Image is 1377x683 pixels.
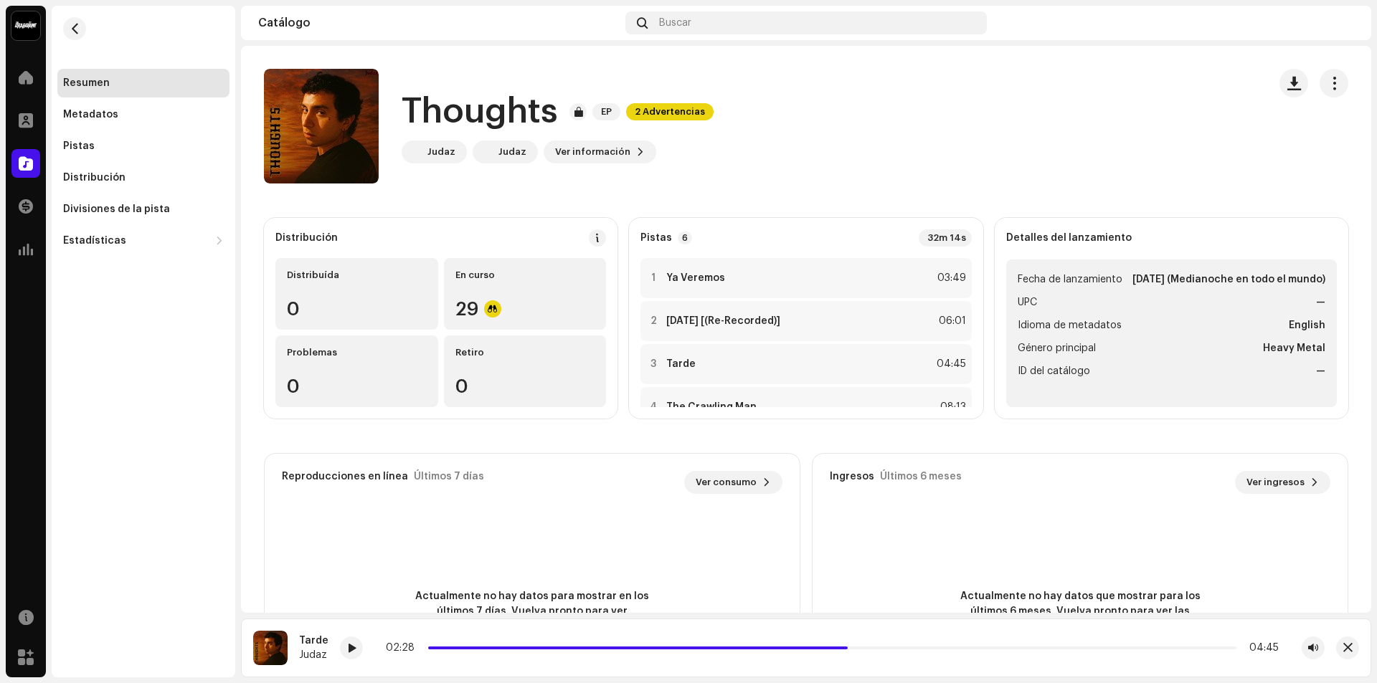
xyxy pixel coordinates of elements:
[1263,340,1325,357] strong: Heavy Metal
[880,471,962,482] div: Últimos 6 meses
[57,100,229,129] re-m-nav-item: Metadatos
[934,398,966,416] div: 08:13
[57,163,229,192] re-m-nav-item: Distribución
[57,132,229,161] re-m-nav-item: Pistas
[299,649,328,661] div: Judaz
[934,312,966,330] div: 06:01
[498,146,526,158] div: Judaz
[934,269,966,287] div: 03:49
[1235,471,1330,494] button: Ver ingresos
[63,172,126,183] div: Distribución
[666,272,725,284] strong: Ya Veremos
[1018,271,1122,288] span: Fecha de lanzamiento
[455,269,595,281] div: En curso
[63,235,126,247] div: Estadísticas
[666,401,757,413] strong: The Crawling Man
[919,229,972,247] div: 32m 14s
[684,471,782,494] button: Ver consumo
[1018,294,1037,311] span: UPC
[282,471,408,482] div: Reproducciones en línea
[659,17,691,29] span: Buscar
[678,231,692,244] p-badge: 6
[830,471,874,482] div: Ingresos
[1316,294,1325,311] strong: —
[1018,317,1122,334] span: Idioma de metadatos
[1132,271,1325,288] strong: [DATE] (Medianoche en todo el mundo)
[404,143,422,161] img: c5b854c2-ec91-4f4c-9b42-e8181b7263e8
[696,468,757,497] span: Ver consumo
[666,358,696,370] strong: Tarde
[544,140,656,163] button: Ver información
[640,232,672,244] strong: Pistas
[555,138,630,166] span: Ver información
[11,11,40,40] img: 10370c6a-d0e2-4592-b8a2-38f444b0ca44
[1018,363,1090,380] span: ID del catálogo
[275,232,338,244] div: Distribución
[63,77,110,89] div: Resumen
[287,269,427,281] div: Distribuída
[1006,232,1132,244] strong: Detalles del lanzamiento
[951,589,1209,634] span: Actualmente no hay datos que mostrar para los últimos 6 meses. Vuelva pronto para ver las actuali...
[592,103,620,120] span: EP
[287,347,427,358] div: Problemas
[57,69,229,97] re-m-nav-item: Resumen
[1246,468,1305,497] span: Ver ingresos
[63,204,170,215] div: Divisiones de la pista
[403,589,661,634] span: Actualmente no hay datos para mostrar en los últimos 7 días. Vuelva pronto para ver actualizaciones.
[427,146,455,158] div: Judaz
[57,195,229,224] re-m-nav-item: Divisiones de la pista
[475,143,493,161] img: f0b40252-832b-4615-81db-0bc8098a6230
[63,140,95,152] div: Pistas
[666,315,780,327] strong: [DATE] [(Re-Recorded)]
[258,17,620,29] div: Catálogo
[402,89,558,135] h1: Thoughts
[1289,317,1325,334] strong: English
[63,109,118,120] div: Metadatos
[934,355,966,373] div: 04:45
[455,347,595,358] div: Retiro
[1018,340,1096,357] span: Género principal
[57,226,229,255] re-m-nav-dropdown: Estadísticas
[253,631,288,665] img: cc740fc7-cfd4-4ba6-8bdb-bf06fae65ce6
[1331,11,1354,34] img: 43658ac0-0e7d-48d6-b221-62ff80ae48e2
[299,635,328,646] div: Tarde
[1242,642,1279,654] div: 04:45
[626,103,714,120] span: 2 Advertencias
[386,642,422,654] div: 02:28
[1316,363,1325,380] strong: —
[414,471,484,482] div: Últimos 7 días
